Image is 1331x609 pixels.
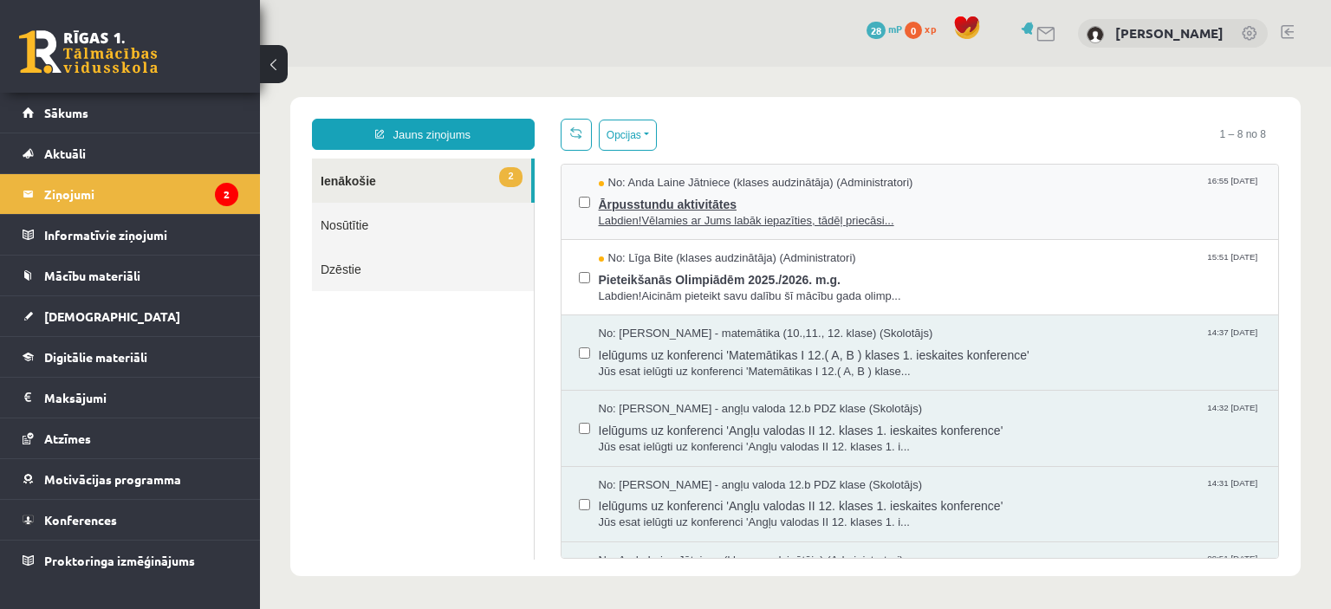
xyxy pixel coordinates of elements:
button: Opcijas [339,53,397,84]
a: Motivācijas programma [23,459,238,499]
span: xp [925,22,936,36]
span: Sākums [44,105,88,120]
a: Jauns ziņojums [52,52,275,83]
span: 2 [239,100,262,120]
a: No: Anda Laine Jātniece (klases audzinātāja) (Administratori) 16:55 [DATE] Ārpusstundu aktivitāte... [339,108,1002,162]
span: 14:32 [DATE] [944,334,1001,347]
span: Ielūgums uz konferenci 'Matemātikas I 12.( A, B ) klases 1. ieskaites konference' [339,275,1002,297]
i: 2 [215,183,238,206]
span: Mācību materiāli [44,268,140,283]
a: Digitālie materiāli [23,337,238,377]
span: Aktuāli [44,146,86,161]
a: Rīgas 1. Tālmācības vidusskola [19,30,158,74]
span: 16:55 [DATE] [944,108,1001,121]
span: Konferences [44,512,117,528]
legend: Informatīvie ziņojumi [44,215,238,255]
span: Jūs esat ielūgti uz konferenci 'Angļu valodas II 12. klases 1. i... [339,373,1002,389]
span: No: [PERSON_NAME] - matemātika (10.,11., 12. klase) (Skolotājs) [339,259,673,275]
span: Ārpusstundu aktivitātes [339,125,1002,146]
a: No: Līga Bite (klases audzinātāja) (Administratori) 15:51 [DATE] Pieteikšanās Olimpiādēm 2025./20... [339,184,1002,237]
a: Konferences [23,500,238,540]
a: 28 mP [867,22,902,36]
a: 2Ienākošie [52,92,271,136]
a: No: [PERSON_NAME] - matemātika (10.,11., 12. klase) (Skolotājs) 14:37 [DATE] Ielūgums uz konferen... [339,259,1002,313]
span: 14:31 [DATE] [944,411,1001,424]
span: Labdien!Aicinām pieteikt savu dalību šī mācību gada olimp... [339,222,1002,238]
span: No: Anda Laine Jātniece (klases audzinātāja) (Administratori) [339,486,644,502]
legend: Ziņojumi [44,174,238,214]
a: [DEMOGRAPHIC_DATA] [23,296,238,336]
a: [PERSON_NAME] [1115,24,1224,42]
a: Sākums [23,93,238,133]
span: Pieteikšanās Olimpiādēm 2025./2026. m.g. [339,200,1002,222]
a: 0 xp [905,22,945,36]
a: No: [PERSON_NAME] - angļu valoda 12.b PDZ klase (Skolotājs) 14:31 [DATE] Ielūgums uz konferenci '... [339,411,1002,464]
span: 0 [905,22,922,39]
span: 15:51 [DATE] [944,184,1001,197]
a: No: Anda Laine Jātniece (klases audzinātāja) (Administratori) 09:51 [DATE] [339,486,1002,540]
span: Jūs esat ielūgti uz konferenci 'Matemātikas I 12.( A, B ) klase... [339,297,1002,314]
span: Ielūgums uz konferenci 'Angļu valodas II 12. klases 1. ieskaites konference' [339,426,1002,448]
span: [DEMOGRAPHIC_DATA] [44,308,180,324]
span: No: Anda Laine Jātniece (klases audzinātāja) (Administratori) [339,108,653,125]
span: No: [PERSON_NAME] - angļu valoda 12.b PDZ klase (Skolotājs) [339,334,663,351]
a: Atzīmes [23,418,238,458]
legend: Maksājumi [44,378,238,418]
span: 14:37 [DATE] [944,259,1001,272]
a: No: [PERSON_NAME] - angļu valoda 12.b PDZ klase (Skolotājs) 14:32 [DATE] Ielūgums uz konferenci '... [339,334,1002,388]
span: Proktoringa izmēģinājums [44,553,195,568]
a: Ziņojumi2 [23,174,238,214]
span: Ielūgums uz konferenci 'Angļu valodas II 12. klases 1. ieskaites konference' [339,351,1002,373]
span: Jūs esat ielūgti uz konferenci 'Angļu valodas II 12. klases 1. i... [339,448,1002,464]
span: Labdien!Vēlamies ar Jums labāk iepazīties, tādēļ priecāsi... [339,146,1002,163]
a: Maksājumi [23,378,238,418]
a: Informatīvie ziņojumi [23,215,238,255]
span: Atzīmes [44,431,91,446]
span: No: Līga Bite (klases audzinātāja) (Administratori) [339,184,596,200]
span: Motivācijas programma [44,471,181,487]
a: Nosūtītie [52,136,274,180]
a: Proktoringa izmēģinājums [23,541,238,580]
span: 28 [867,22,886,39]
a: Aktuāli [23,133,238,173]
span: Digitālie materiāli [44,349,147,365]
span: 1 – 8 no 8 [947,52,1019,83]
img: Ņikita Rjabcevs [1087,26,1104,43]
span: 09:51 [DATE] [944,486,1001,499]
a: Mācību materiāli [23,256,238,295]
a: Dzēstie [52,180,274,224]
span: mP [888,22,902,36]
span: No: [PERSON_NAME] - angļu valoda 12.b PDZ klase (Skolotājs) [339,411,663,427]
